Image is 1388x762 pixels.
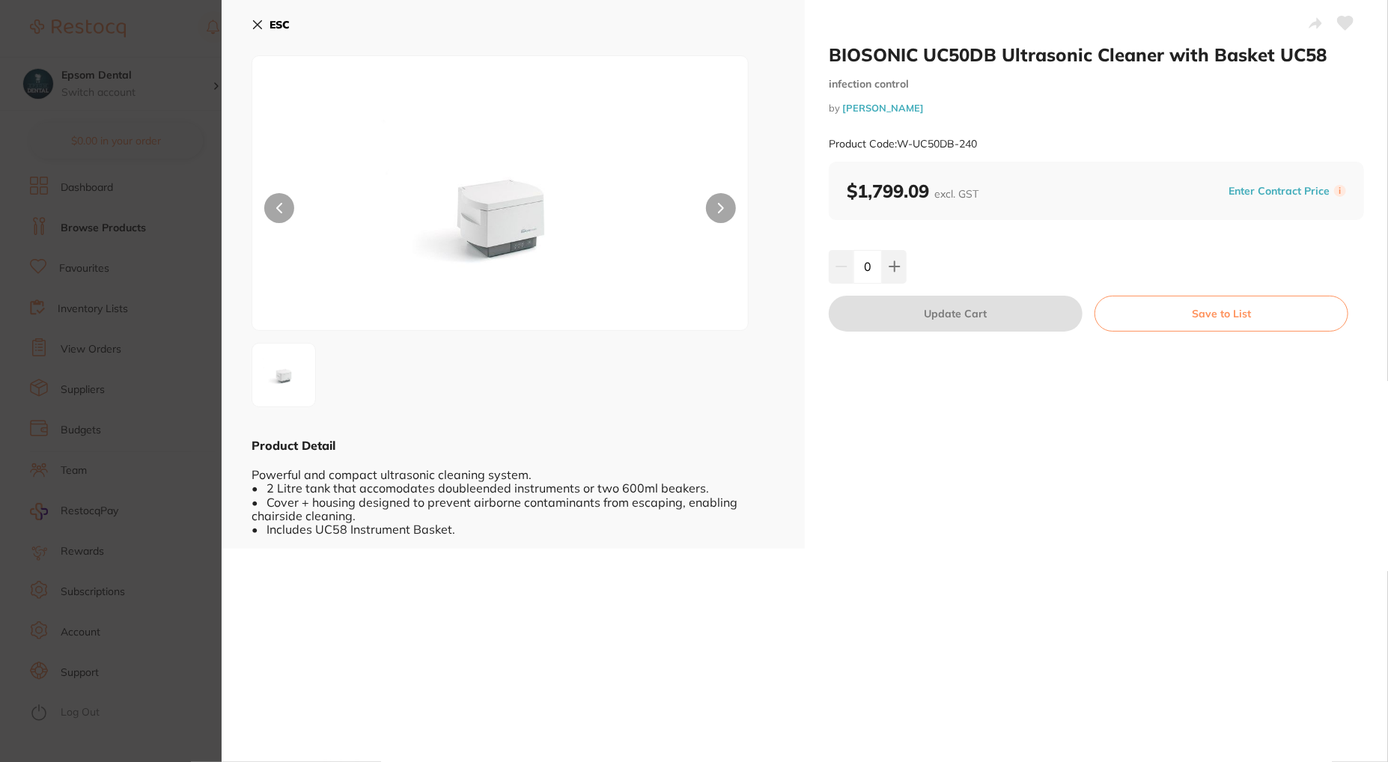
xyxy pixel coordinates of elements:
h2: BIOSONIC UC50DB Ultrasonic Cleaner with Basket UC58 [829,43,1364,66]
div: Powerful and compact ultrasonic cleaning system. • 2 Litre tank that accomodates doubleended inst... [252,454,775,536]
img: LmpwZw [351,94,648,330]
button: Save to List [1095,296,1348,332]
b: ESC [270,18,290,31]
button: Update Cart [829,296,1083,332]
b: Product Detail [252,438,335,453]
button: ESC [252,12,290,37]
button: Enter Contract Price [1224,184,1334,198]
small: Product Code: W-UC50DB-240 [829,138,977,150]
img: LmpwZw [257,348,311,402]
a: [PERSON_NAME] [842,102,924,114]
b: $1,799.09 [847,180,978,202]
span: excl. GST [934,187,978,201]
label: i [1334,185,1346,197]
small: infection control [829,78,1364,91]
small: by [829,103,1364,114]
